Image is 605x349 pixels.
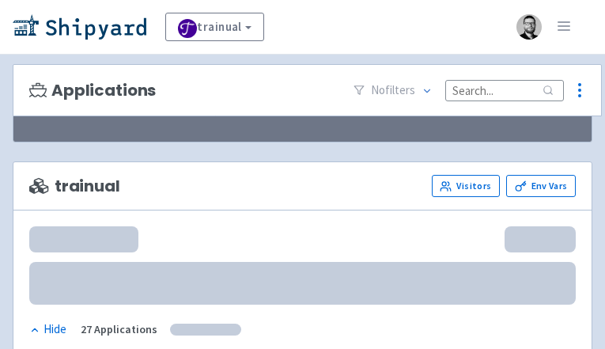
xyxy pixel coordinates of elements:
h3: Applications [29,82,156,100]
img: Shipyard logo [13,14,146,40]
button: Hide [29,321,68,339]
input: Search... [445,80,564,101]
a: trainual [165,13,264,41]
div: Hide [29,321,66,339]
a: Visitors [432,175,500,197]
span: No filter s [371,82,415,100]
div: 27 Applications [81,321,157,339]
a: Env Vars [506,175,576,197]
span: trainual [29,177,120,195]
